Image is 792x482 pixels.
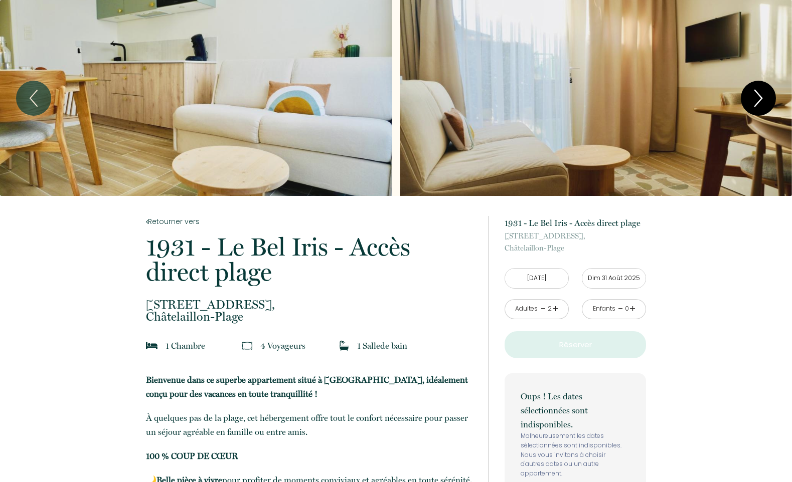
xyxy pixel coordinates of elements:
[146,299,475,311] span: [STREET_ADDRESS],
[16,81,51,116] button: Previous
[618,301,623,317] a: -
[521,431,630,478] p: Malheureusement les dates sélectionnées sont indisponibles. Nous vous invitons à choisir d'autres...
[624,304,629,314] div: 0
[629,301,636,317] a: +
[242,341,252,351] img: guests
[146,451,238,461] strong: 100 % COUP DE CŒUR
[166,339,205,353] p: 1 Chambre
[357,339,407,353] p: 1 Salle de bain
[547,304,552,314] div: 2
[146,375,468,399] strong: Bienvenue dans ce superbe appartement situé à [GEOGRAPHIC_DATA], idéalement conçu pour des vacanc...
[741,81,776,116] button: Next
[260,339,305,353] p: 4 Voyageur
[505,269,568,288] input: Arrivée
[593,304,615,314] div: Enfants
[505,230,646,254] p: Châtelaillon-Plage
[146,216,475,227] a: Retourner vers
[521,389,630,431] p: Oups ! Les dates sélectionnées sont indisponibles.
[146,234,475,285] p: 1931 - Le Bel Iris - Accès direct plage
[552,301,558,317] a: +
[505,216,646,230] p: 1931 - Le Bel Iris - Accès direct plage
[146,299,475,323] p: Châtelaillon-Plage
[302,341,305,351] span: s
[505,331,646,358] button: Réserver
[582,269,646,288] input: Départ
[515,304,538,314] div: Adultes
[541,301,546,317] a: -
[505,230,646,242] span: [STREET_ADDRESS],
[509,339,642,351] p: Réserver
[146,411,475,439] p: À quelques pas de la plage, cet hébergement offre tout le confort nécessaire pour passer un séjou...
